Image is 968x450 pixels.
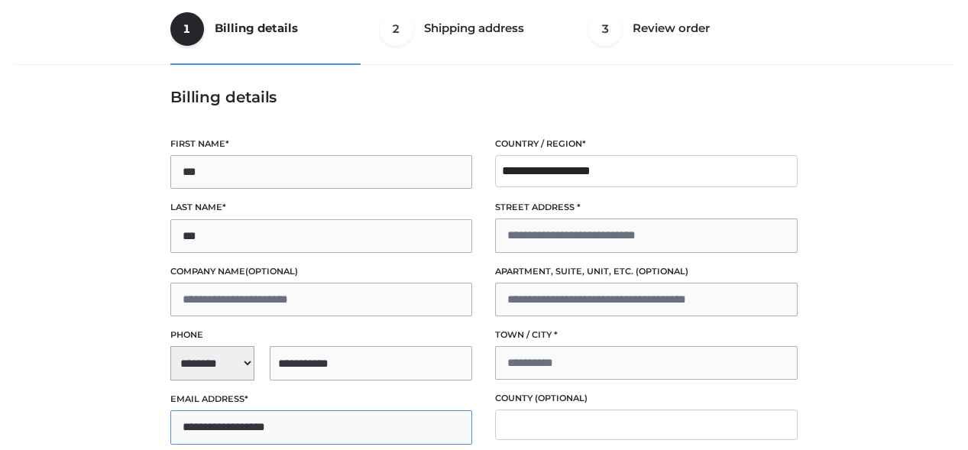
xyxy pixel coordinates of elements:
[495,391,798,406] label: County
[535,393,588,403] span: (optional)
[495,137,798,151] label: Country / Region
[170,88,798,106] h3: Billing details
[245,266,298,277] span: (optional)
[495,200,798,215] label: Street address
[170,137,473,151] label: First name
[170,200,473,215] label: Last name
[170,328,473,342] label: Phone
[495,264,798,279] label: Apartment, suite, unit, etc.
[495,328,798,342] label: Town / City
[170,392,473,406] label: Email address
[170,264,473,279] label: Company name
[636,266,688,277] span: (optional)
